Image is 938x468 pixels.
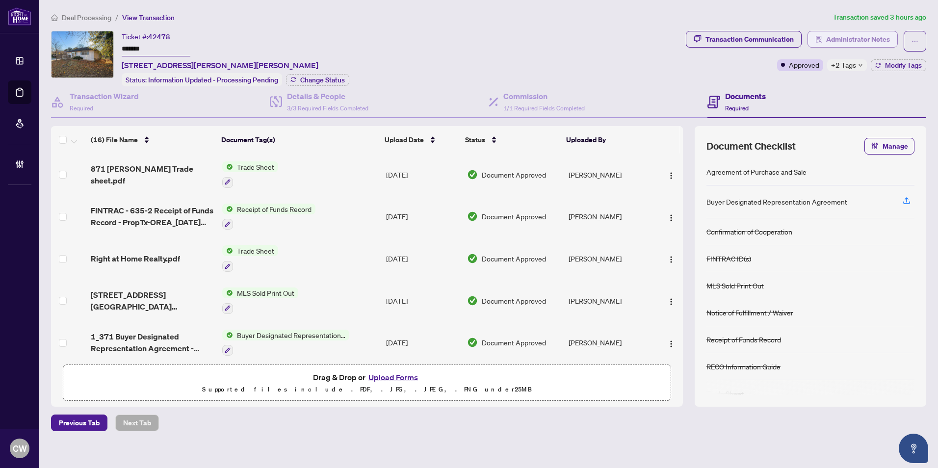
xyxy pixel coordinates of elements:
button: Logo [663,293,679,309]
span: Drag & Drop orUpload FormsSupported files include .PDF, .JPG, .JPEG, .PNG under25MB [63,365,671,401]
div: FINTRAC ID(s) [706,253,751,264]
span: ellipsis [912,38,918,45]
div: Confirmation of Cooperation [706,226,792,237]
button: Logo [663,335,679,350]
span: Deal Processing [62,13,111,22]
span: Manage [883,138,908,154]
span: CW [13,442,27,455]
div: Receipt of Funds Record [706,334,781,345]
span: Approved [789,59,819,70]
img: Document Status [467,337,478,348]
span: Receipt of Funds Record [233,204,315,214]
img: Logo [667,214,675,222]
button: Status IconTrade Sheet [222,161,278,188]
span: Right at Home Realty.pdf [91,253,180,264]
img: Logo [667,256,675,263]
span: 1_371 Buyer Designated Representation Agreement - PropTx-[PERSON_NAME].pdf [91,331,214,354]
p: Supported files include .PDF, .JPG, .JPEG, .PNG under 25 MB [69,384,665,395]
span: down [858,63,863,68]
button: Status IconMLS Sold Print Out [222,287,298,314]
td: [PERSON_NAME] [565,196,654,238]
span: 1/1 Required Fields Completed [503,104,585,112]
img: Status Icon [222,161,233,172]
button: Transaction Communication [686,31,802,48]
button: Status IconBuyer Designated Representation Agreement [222,330,349,356]
span: Information Updated - Processing Pending [148,76,278,84]
span: Buyer Designated Representation Agreement [233,330,349,340]
img: Status Icon [222,287,233,298]
span: Drag & Drop or [313,371,421,384]
span: MLS Sold Print Out [233,287,298,298]
button: Change Status [286,74,349,86]
li: / [115,12,118,23]
td: [PERSON_NAME] [565,237,654,280]
h4: Details & People [287,90,368,102]
h4: Transaction Wizard [70,90,139,102]
div: Buyer Designated Representation Agreement [706,196,847,207]
div: RECO Information Guide [706,361,781,372]
img: Document Status [467,253,478,264]
img: Logo [667,172,675,180]
button: Previous Tab [51,415,107,431]
span: FINTRAC - 635-2 Receipt of Funds Record - PropTx-OREA_[DATE] 13_38_44.pdf [91,205,214,228]
button: Status IconTrade Sheet [222,245,278,272]
button: Logo [663,167,679,182]
span: Required [70,104,93,112]
img: logo [8,7,31,26]
span: Document Approved [482,169,546,180]
span: Trade Sheet [233,161,278,172]
td: [PERSON_NAME] [565,322,654,364]
span: [STREET_ADDRESS][PERSON_NAME][PERSON_NAME] [122,59,318,71]
div: Agreement of Purchase and Sale [706,166,807,177]
td: [DATE] [382,322,463,364]
span: 3/3 Required Fields Completed [287,104,368,112]
img: Logo [667,340,675,348]
button: Upload Forms [365,371,421,384]
td: [DATE] [382,280,463,322]
button: Logo [663,251,679,266]
th: Document Tag(s) [217,126,381,154]
div: Transaction Communication [705,31,794,47]
th: (16) File Name [87,126,217,154]
span: Status [465,134,485,145]
img: Status Icon [222,330,233,340]
span: [STREET_ADDRESS][GEOGRAPHIC_DATA][PERSON_NAME] MLS Sold.pdf [91,289,214,312]
img: IMG-E11904442_1.jpg [52,31,113,78]
span: Previous Tab [59,415,100,431]
button: Administrator Notes [808,31,898,48]
span: solution [815,36,822,43]
button: Manage [864,138,914,155]
td: [DATE] [382,154,463,196]
h4: Documents [725,90,766,102]
td: [DATE] [382,196,463,238]
article: Transaction saved 3 hours ago [833,12,926,23]
span: 42478 [148,32,170,41]
button: Next Tab [115,415,159,431]
th: Uploaded By [562,126,651,154]
span: Document Approved [482,337,546,348]
span: View Transaction [122,13,175,22]
span: Document Approved [482,211,546,222]
span: Change Status [300,77,345,83]
h4: Commission [503,90,585,102]
th: Status [461,126,562,154]
button: Status IconReceipt of Funds Record [222,204,315,230]
span: Required [725,104,749,112]
span: Document Approved [482,295,546,306]
div: MLS Sold Print Out [706,280,764,291]
img: Logo [667,298,675,306]
div: Status: [122,73,282,86]
div: Notice of Fulfillment / Waiver [706,307,793,318]
td: [PERSON_NAME] [565,154,654,196]
div: Ticket #: [122,31,170,42]
span: home [51,14,58,21]
td: [PERSON_NAME] [565,280,654,322]
span: +2 Tags [831,59,856,71]
img: Status Icon [222,204,233,214]
span: Document Checklist [706,139,796,153]
img: Document Status [467,295,478,306]
button: Open asap [899,434,928,463]
span: Upload Date [385,134,424,145]
span: Modify Tags [885,62,922,69]
span: Administrator Notes [826,31,890,47]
